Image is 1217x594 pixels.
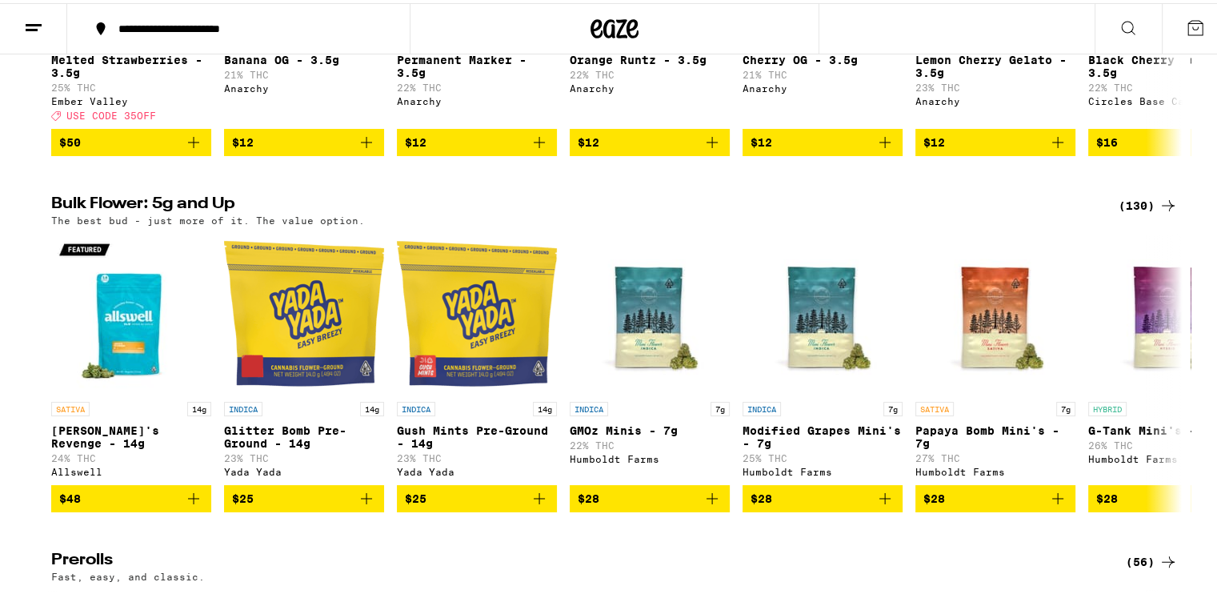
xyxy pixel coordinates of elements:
[397,231,557,482] a: Open page for Gush Mints Pre-Ground - 14g from Yada Yada
[59,489,81,502] span: $48
[224,450,384,460] p: 23% THC
[743,66,903,77] p: 21% THC
[570,126,730,153] button: Add to bag
[751,133,772,146] span: $12
[397,93,557,103] div: Anarchy
[224,50,384,63] p: Banana OG - 3.5g
[570,231,730,391] img: Humboldt Farms - GMOz Minis - 7g
[1119,193,1178,212] a: (130)
[1056,399,1075,413] p: 7g
[397,464,557,474] div: Yada Yada
[570,421,730,434] p: GMOz Minis - 7g
[570,451,730,461] div: Humboldt Farms
[224,399,262,413] p: INDICA
[224,482,384,509] button: Add to bag
[397,482,557,509] button: Add to bag
[743,399,781,413] p: INDICA
[915,231,1075,391] img: Humboldt Farms - Papaya Bomb Mini's - 7g
[915,421,1075,447] p: Papaya Bomb Mini's - 7g
[51,231,211,391] img: Allswell - Jack's Revenge - 14g
[915,399,954,413] p: SATIVA
[232,489,254,502] span: $25
[743,482,903,509] button: Add to bag
[397,421,557,447] p: Gush Mints Pre-Ground - 14g
[224,231,384,482] a: Open page for Glitter Bomb Pre-Ground - 14g from Yada Yada
[1096,133,1118,146] span: $16
[711,399,730,413] p: 7g
[51,93,211,103] div: Ember Valley
[66,107,156,118] span: USE CODE 35OFF
[1126,549,1178,568] a: (56)
[224,464,384,474] div: Yada Yada
[51,464,211,474] div: Allswell
[1096,489,1118,502] span: $28
[397,231,557,391] img: Yada Yada - Gush Mints Pre-Ground - 14g
[570,50,730,63] p: Orange Runtz - 3.5g
[59,133,81,146] span: $50
[570,231,730,482] a: Open page for GMOz Minis - 7g from Humboldt Farms
[883,399,903,413] p: 7g
[51,126,211,153] button: Add to bag
[397,79,557,90] p: 22% THC
[533,399,557,413] p: 14g
[51,212,365,223] p: The best bud - just more of it. The value option.
[570,399,608,413] p: INDICA
[360,399,384,413] p: 14g
[915,450,1075,460] p: 27% THC
[1088,399,1127,413] p: HYBRID
[578,133,599,146] span: $12
[743,80,903,90] div: Anarchy
[10,11,116,24] span: Hi. Need any help?
[570,80,730,90] div: Anarchy
[397,399,435,413] p: INDICA
[51,450,211,460] p: 24% THC
[743,50,903,63] p: Cherry OG - 3.5g
[224,66,384,77] p: 21% THC
[232,133,254,146] span: $12
[743,421,903,447] p: Modified Grapes Mini's - 7g
[224,421,384,447] p: Glitter Bomb Pre-Ground - 14g
[187,399,211,413] p: 14g
[51,421,211,447] p: [PERSON_NAME]'s Revenge - 14g
[915,231,1075,482] a: Open page for Papaya Bomb Mini's - 7g from Humboldt Farms
[915,482,1075,509] button: Add to bag
[743,231,903,482] a: Open page for Modified Grapes Mini's - 7g from Humboldt Farms
[915,50,1075,76] p: Lemon Cherry Gelato - 3.5g
[397,50,557,76] p: Permanent Marker - 3.5g
[51,549,1099,568] h2: Prerolls
[397,126,557,153] button: Add to bag
[51,193,1099,212] h2: Bulk Flower: 5g and Up
[405,489,426,502] span: $25
[751,489,772,502] span: $28
[915,464,1075,474] div: Humboldt Farms
[51,231,211,482] a: Open page for Jack's Revenge - 14g from Allswell
[51,50,211,76] p: Melted Strawberries - 3.5g
[51,482,211,509] button: Add to bag
[743,450,903,460] p: 25% THC
[51,79,211,90] p: 25% THC
[915,93,1075,103] div: Anarchy
[224,231,384,391] img: Yada Yada - Glitter Bomb Pre-Ground - 14g
[743,464,903,474] div: Humboldt Farms
[405,133,426,146] span: $12
[578,489,599,502] span: $28
[923,133,945,146] span: $12
[570,66,730,77] p: 22% THC
[915,126,1075,153] button: Add to bag
[570,437,730,448] p: 22% THC
[570,482,730,509] button: Add to bag
[51,568,205,579] p: Fast, easy, and classic.
[224,126,384,153] button: Add to bag
[915,79,1075,90] p: 23% THC
[743,126,903,153] button: Add to bag
[51,399,90,413] p: SATIVA
[397,450,557,460] p: 23% THC
[224,80,384,90] div: Anarchy
[923,489,945,502] span: $28
[743,231,903,391] img: Humboldt Farms - Modified Grapes Mini's - 7g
